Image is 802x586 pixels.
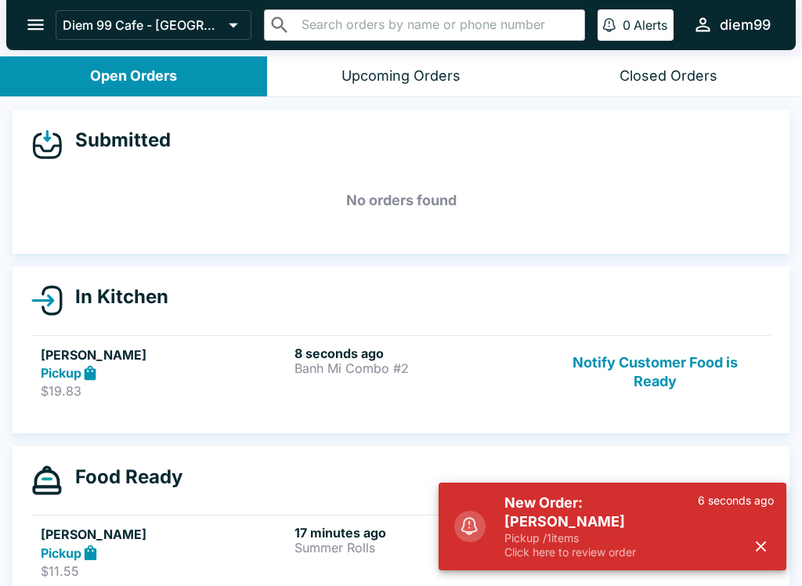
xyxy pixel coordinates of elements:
[504,531,698,545] p: Pickup / 1 items
[620,67,717,85] div: Closed Orders
[549,345,761,400] button: Notify Customer Food is Ready
[41,345,288,364] h5: [PERSON_NAME]
[63,128,171,152] h4: Submitted
[634,17,667,33] p: Alerts
[504,494,698,531] h5: New Order: [PERSON_NAME]
[294,541,542,555] p: Summer Rolls
[31,335,771,409] a: [PERSON_NAME]Pickup$19.838 seconds agoBanh Mi Combo #2Notify Customer Food is Ready
[504,545,698,559] p: Click here to review order
[297,14,578,36] input: Search orders by name or phone number
[31,172,771,229] h5: No orders found
[56,10,251,40] button: Diem 99 Cafe - [GEOGRAPHIC_DATA]
[41,525,288,544] h5: [PERSON_NAME]
[63,465,182,489] h4: Food Ready
[90,67,177,85] div: Open Orders
[294,361,542,375] p: Banh Mi Combo #2
[41,365,81,381] strong: Pickup
[41,383,288,399] p: $19.83
[16,5,56,45] button: open drawer
[720,16,771,34] div: diem99
[341,67,461,85] div: Upcoming Orders
[698,494,774,508] p: 6 seconds ago
[294,345,542,361] h6: 8 seconds ago
[686,8,777,42] button: diem99
[63,17,222,33] p: Diem 99 Cafe - [GEOGRAPHIC_DATA]
[294,525,542,541] h6: 17 minutes ago
[63,285,168,309] h4: In Kitchen
[41,545,81,561] strong: Pickup
[41,563,288,579] p: $11.55
[623,17,630,33] p: 0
